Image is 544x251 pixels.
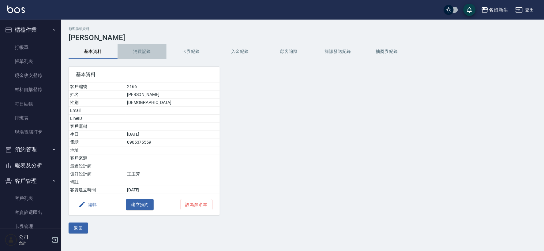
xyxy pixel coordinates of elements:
td: 最近設計師 [69,162,126,170]
a: 打帳單 [2,40,59,54]
a: 現金收支登錄 [2,68,59,83]
img: Logo [7,6,25,13]
td: 生日 [69,131,126,138]
td: [DATE] [126,131,220,138]
button: 消費記錄 [118,44,167,59]
a: 客戶列表 [2,191,59,205]
button: 顧客追蹤 [264,44,313,59]
a: 每日結帳 [2,97,59,111]
button: 預約管理 [2,142,59,157]
a: 材料自購登錄 [2,83,59,97]
button: 抽獎券紀錄 [362,44,411,59]
button: 返回 [69,223,88,234]
button: 基本資料 [69,44,118,59]
div: 名留新生 [489,6,508,14]
button: 登出 [513,4,537,16]
img: Person [5,234,17,246]
td: 客戶編號 [69,83,126,91]
a: 現場電腦打卡 [2,125,59,139]
h2: 顧客詳細資料 [69,27,537,31]
td: Email [69,107,126,115]
a: 客資篩選匯出 [2,205,59,220]
td: 客資建立時間 [69,186,126,194]
td: 客戶來源 [69,154,126,162]
button: 編輯 [76,199,99,210]
td: 電話 [69,138,126,146]
td: [DEMOGRAPHIC_DATA] [126,99,220,107]
a: 排班表 [2,111,59,125]
button: 卡券紀錄 [167,44,216,59]
button: 客戶管理 [2,173,59,189]
span: 基本資料 [76,72,212,78]
button: save [463,4,476,16]
h3: [PERSON_NAME] [69,33,537,42]
td: [PERSON_NAME] [126,91,220,99]
button: 設為黑名單 [181,199,212,210]
td: 姓名 [69,91,126,99]
button: 簡訊發送紀錄 [313,44,362,59]
h5: 公司 [19,234,50,240]
button: 入金紀錄 [216,44,264,59]
a: 卡券管理 [2,220,59,234]
button: 建立預約 [126,199,154,210]
td: 客戶暱稱 [69,123,126,131]
button: 櫃檯作業 [2,22,59,38]
td: 2166 [126,83,220,91]
p: 會計 [19,240,50,246]
td: LineID [69,115,126,123]
td: 地址 [69,146,126,154]
button: 名留新生 [479,4,511,16]
td: 王玉芳 [126,170,220,178]
button: 報表及分析 [2,157,59,173]
td: 性別 [69,99,126,107]
td: 備註 [69,178,126,186]
td: 0905375559 [126,138,220,146]
td: [DATE] [126,186,220,194]
td: 偏好設計師 [69,170,126,178]
a: 帳單列表 [2,54,59,68]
